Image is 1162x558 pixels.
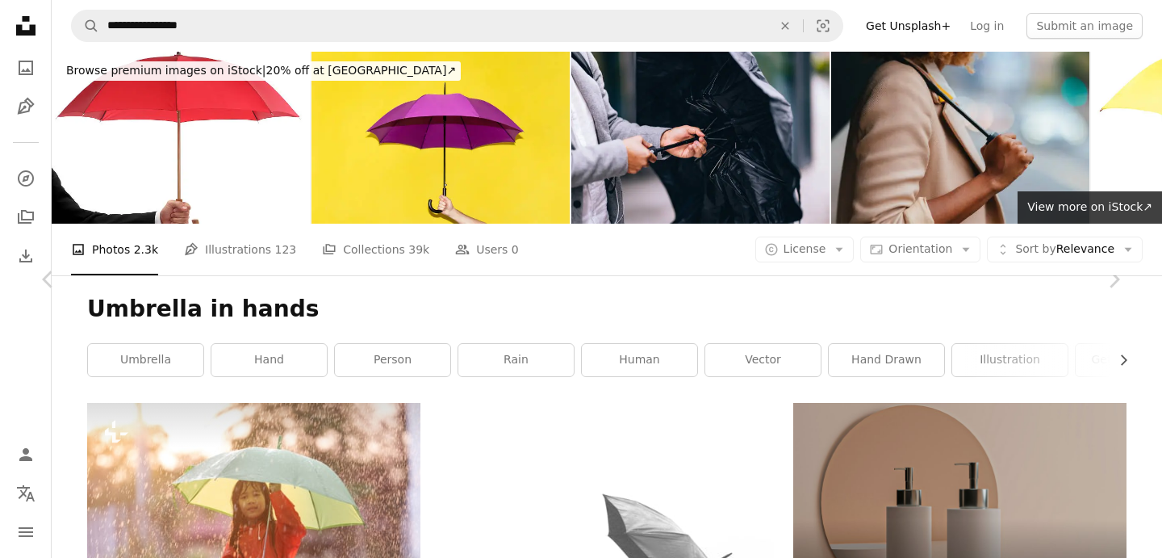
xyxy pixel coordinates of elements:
button: License [755,237,855,262]
span: License [784,242,826,255]
a: hand drawn [829,344,944,376]
h1: Umbrella in hands [87,295,1126,324]
a: Browse premium images on iStock|20% off at [GEOGRAPHIC_DATA]↗ [52,52,470,90]
button: Visual search [804,10,842,41]
a: Photos [10,52,42,84]
button: Orientation [860,237,980,262]
a: illustration [952,344,1068,376]
a: hand [211,344,327,376]
a: Illustrations [10,90,42,123]
a: umbrella [88,344,203,376]
span: Relevance [1015,241,1114,258]
button: Menu [10,516,42,548]
a: vector [705,344,821,376]
span: 0 [512,241,519,258]
a: Log in / Sign up [10,438,42,471]
button: Language [10,477,42,510]
span: Sort by [1015,242,1055,255]
button: Submit an image [1026,13,1143,39]
span: Orientation [888,242,952,255]
a: Asian children spreading umbrellas playing in the rain, she is wearing rainwear. [87,506,420,521]
a: human [582,344,697,376]
a: Next [1065,202,1162,357]
img: An Anonymous Asian Businessman Unfolding Umbrella On A Rainy Day [571,52,830,224]
span: 20% off at [GEOGRAPHIC_DATA] ↗ [66,64,456,77]
span: Browse premium images on iStock | [66,64,265,77]
button: Search Unsplash [72,10,99,41]
button: Clear [767,10,803,41]
a: Users 0 [455,224,519,275]
img: Anonymous Woman in a Coat Waiting on the Street and Holding an Umbrella [831,52,1089,224]
span: 123 [275,241,297,258]
img: Businessman Holding a Red Umbrella [52,52,310,224]
a: Log in [960,13,1014,39]
form: Find visuals sitewide [71,10,843,42]
span: View more on iStock ↗ [1027,200,1152,213]
a: Collections 39k [322,224,429,275]
img: A man holds in his hand a purple umbrella on a background of yellow-lime wall. [311,52,570,224]
button: scroll list to the right [1109,344,1126,376]
a: Explore [10,162,42,195]
a: rain [458,344,574,376]
a: Illustrations 123 [184,224,296,275]
button: Sort byRelevance [987,237,1143,262]
a: Get Unsplash+ [856,13,960,39]
span: 39k [408,241,429,258]
a: View more on iStock↗ [1018,191,1162,224]
a: person [335,344,450,376]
